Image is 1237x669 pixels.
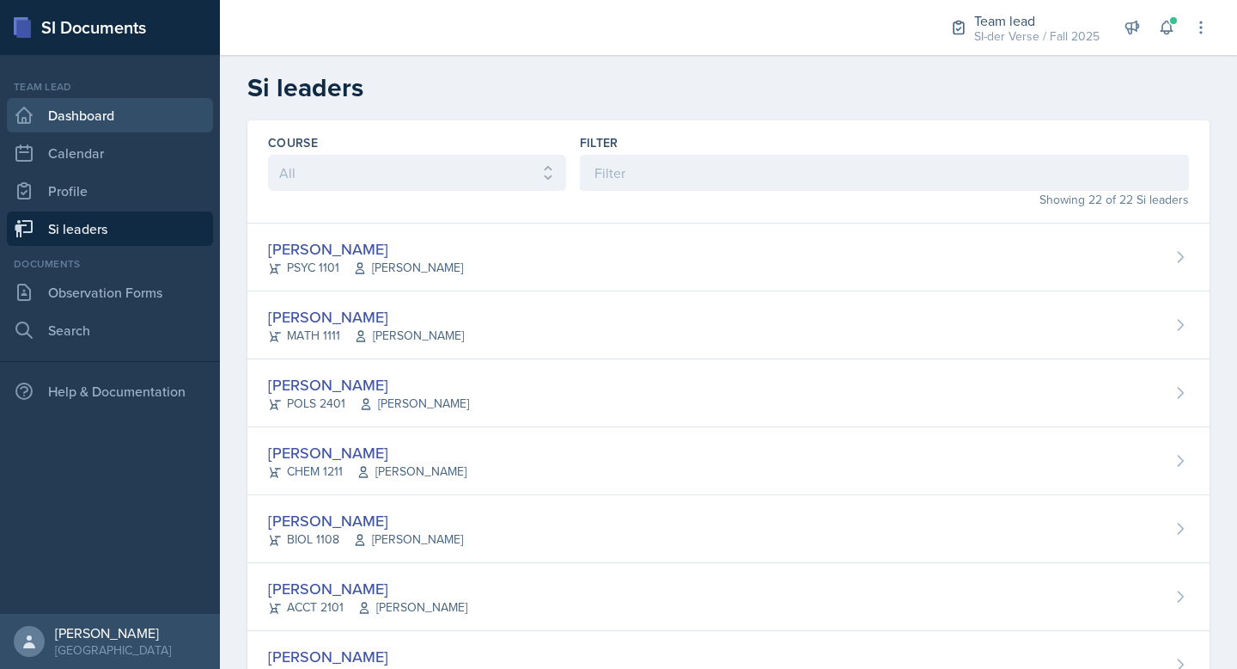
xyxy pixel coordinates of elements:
[55,624,171,641] div: [PERSON_NAME]
[247,427,1210,495] a: [PERSON_NAME] CHEM 1211[PERSON_NAME]
[268,237,463,261] div: [PERSON_NAME]
[268,259,463,277] div: PSYC 1101
[7,212,213,246] a: Si leaders
[7,136,213,170] a: Calendar
[974,10,1100,31] div: Team lead
[580,191,1189,209] div: Showing 22 of 22 Si leaders
[268,645,469,668] div: [PERSON_NAME]
[55,641,171,659] div: [GEOGRAPHIC_DATA]
[7,256,213,272] div: Documents
[268,134,318,151] label: Course
[268,598,467,617] div: ACCT 2101
[247,359,1210,427] a: [PERSON_NAME] POLS 2401[PERSON_NAME]
[247,72,1210,103] h2: Si leaders
[247,224,1210,292] a: [PERSON_NAME] PSYC 1101[PERSON_NAME]
[247,563,1210,631] a: [PERSON_NAME] ACCT 2101[PERSON_NAME]
[353,259,463,277] span: [PERSON_NAME]
[7,275,213,310] a: Observation Forms
[7,79,213,95] div: Team lead
[268,327,464,345] div: MATH 1111
[974,28,1100,46] div: SI-der Verse / Fall 2025
[247,292,1210,359] a: [PERSON_NAME] MATH 1111[PERSON_NAME]
[268,577,467,600] div: [PERSON_NAME]
[354,327,464,345] span: [PERSON_NAME]
[7,313,213,347] a: Search
[359,395,469,413] span: [PERSON_NAME]
[7,174,213,208] a: Profile
[268,441,466,464] div: [PERSON_NAME]
[7,374,213,408] div: Help & Documentation
[356,463,466,481] span: [PERSON_NAME]
[268,509,463,532] div: [PERSON_NAME]
[7,98,213,132] a: Dashboard
[268,395,469,413] div: POLS 2401
[268,531,463,549] div: BIOL 1108
[357,598,467,617] span: [PERSON_NAME]
[268,463,466,481] div: CHEM 1211
[247,495,1210,563] a: [PERSON_NAME] BIOL 1108[PERSON_NAME]
[580,155,1189,191] input: Filter
[580,134,618,151] label: Filter
[268,373,469,396] div: [PERSON_NAME]
[268,305,464,328] div: [PERSON_NAME]
[353,531,463,549] span: [PERSON_NAME]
